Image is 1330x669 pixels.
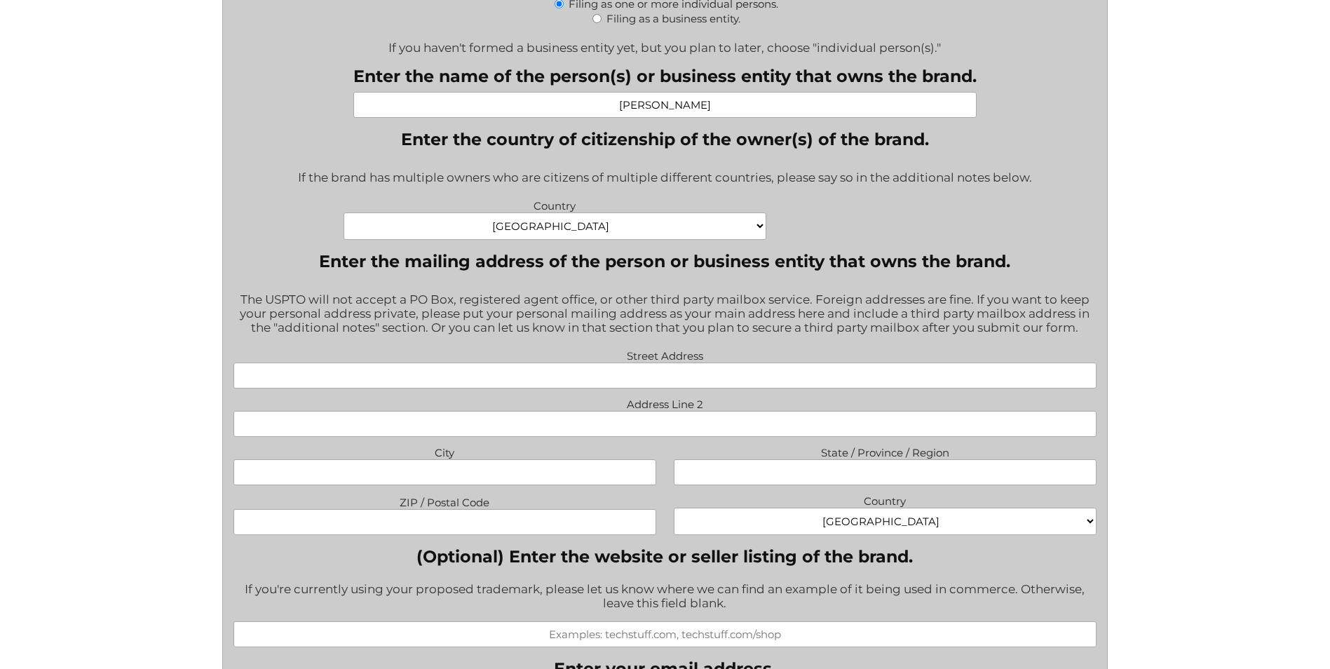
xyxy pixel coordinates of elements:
div: If the brand has multiple owners who are citizens of multiple different countries, please say so ... [233,161,1097,196]
label: Country [344,196,766,212]
div: If you haven't formed a business entity yet, but you plan to later, choose "individual person(s)." [233,32,1097,55]
label: City [233,442,656,459]
label: Address Line 2 [233,394,1097,411]
label: ZIP / Postal Code [233,492,656,509]
label: State / Province / Region [674,442,1097,459]
label: (Optional) Enter the website or seller listing of the brand. [233,546,1097,567]
label: Country [674,491,1097,508]
legend: Enter the mailing address of the person or business entity that owns the brand. [319,251,1010,271]
label: Enter the name of the person(s) or business entity that owns the brand. [353,66,977,86]
div: If you're currently using your proposed trademark, please let us know where we can find an exampl... [233,573,1097,621]
label: Filing as a business entity. [606,12,740,25]
legend: Enter the country of citizenship of the owner(s) of the brand. [401,129,929,149]
input: Examples: Jean Doe, TechWorks, Jean Doe and John Dean, etc. [353,92,977,118]
input: Examples: techstuff.com, techstuff.com/shop [233,621,1097,647]
div: The USPTO will not accept a PO Box, registered agent office, or other third party mailbox service... [233,283,1097,346]
label: Street Address [233,346,1097,363]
